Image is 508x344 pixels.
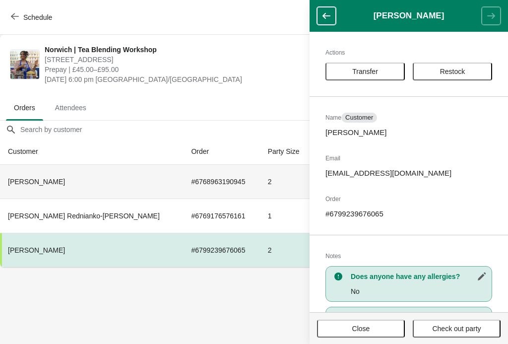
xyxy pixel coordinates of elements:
td: 1 [260,199,312,233]
span: Norwich | Tea Blending Workshop [45,45,325,55]
span: Restock [440,68,465,75]
span: Orders [6,99,43,117]
button: Schedule [5,8,60,26]
td: # 6769176576161 [183,199,259,233]
td: # 6799239676065 [183,233,259,267]
button: Transfer [325,63,405,80]
td: 2 [260,165,312,199]
span: Schedule [23,13,52,21]
h2: Order [325,194,492,204]
input: Search by customer [20,121,508,138]
h2: Email [325,153,492,163]
span: Check out party [432,325,481,333]
button: Close [317,320,405,338]
span: [PERSON_NAME] [8,246,65,254]
p: [PERSON_NAME] [325,128,492,138]
h3: Does anyone have any allergies? [351,272,487,281]
td: # 6768963190945 [183,165,259,199]
span: [PERSON_NAME] Rednianko-[PERSON_NAME] [8,212,160,220]
span: Attendees [47,99,94,117]
h2: Notes [325,251,492,261]
span: Transfer [352,68,378,75]
button: Check out party [413,320,501,338]
h2: Name [325,113,492,123]
img: Norwich | Tea Blending Workshop [10,50,39,79]
button: Restock [413,63,492,80]
th: Party Size [260,138,312,165]
h2: Actions [325,48,492,58]
span: [STREET_ADDRESS] [45,55,325,65]
span: Customer [345,114,373,122]
span: [PERSON_NAME] [8,178,65,186]
h1: [PERSON_NAME] [336,11,482,21]
p: [EMAIL_ADDRESS][DOMAIN_NAME] [325,168,492,178]
p: No [351,286,487,296]
td: 2 [260,233,312,267]
span: Prepay | £45.00–£95.00 [45,65,325,74]
th: Order [183,138,259,165]
span: Close [352,325,370,333]
span: [DATE] 6:00 pm [GEOGRAPHIC_DATA]/[GEOGRAPHIC_DATA] [45,74,325,84]
p: # 6799239676065 [325,209,492,219]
